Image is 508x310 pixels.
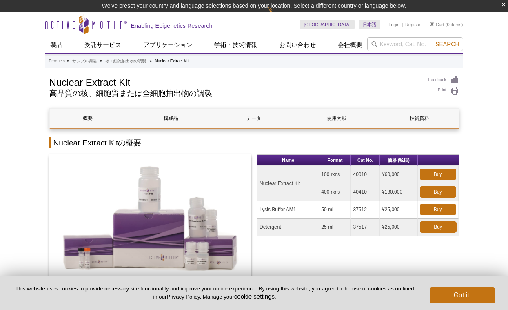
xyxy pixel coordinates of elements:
[49,137,459,148] h2: Nuclear Extract Kitの概要
[430,22,444,27] a: Cart
[380,183,417,201] td: ¥180,000
[49,58,65,65] a: Products
[67,59,69,63] li: »
[274,37,321,53] a: お問い合わせ
[166,294,200,300] a: Privacy Policy
[351,155,380,166] th: Cat No.
[49,154,251,289] img: Nuclear Extract Kit
[359,20,380,29] a: 日本語
[257,166,319,201] td: Nuclear Extract Kit
[381,109,458,128] a: 技術資料
[149,59,152,63] li: »
[155,59,189,63] li: Nuclear Extract Kit
[300,20,355,29] a: [GEOGRAPHIC_DATA]
[351,219,380,236] td: 37517
[257,219,319,236] td: Detergent
[319,155,351,166] th: Format
[388,22,399,27] a: Login
[100,59,102,63] li: »
[49,76,420,88] h1: Nuclear Extract Kit
[72,58,97,65] a: サンプル調製
[49,90,420,97] h2: 高品質の核、細胞質または全細胞抽出物の調製
[351,183,380,201] td: 40410
[209,37,262,53] a: 学術・技術情報
[50,109,126,128] a: 概要
[420,169,456,180] a: Buy
[13,285,416,301] p: This website uses cookies to provide necessary site functionality and improve your online experie...
[420,221,457,233] a: Buy
[333,37,367,53] a: 会社概要
[45,37,67,53] a: 製品
[367,37,463,51] input: Keyword, Cat. No.
[430,22,434,26] img: Your Cart
[298,109,375,128] a: 使用文献
[420,204,456,215] a: Buy
[428,87,459,96] a: Print
[133,109,209,128] a: 構成品
[257,155,319,166] th: Name
[351,166,380,183] td: 40010
[405,22,422,27] a: Register
[319,219,351,236] td: 25 ml
[234,293,275,300] button: cookie settings
[319,183,351,201] td: 400 rxns
[428,76,459,85] a: Feedback
[257,201,319,219] td: Lysis Buffer AM1
[131,22,213,29] h2: Enabling Epigenetics Research
[380,219,417,236] td: ¥25,000
[215,109,292,128] a: データ
[105,58,146,65] a: 核・細胞抽出物の調製
[319,166,351,183] td: 100 rxns
[351,201,380,219] td: 37512
[319,201,351,219] td: 50 ml
[80,37,126,53] a: 受託サービス
[433,40,461,48] button: Search
[380,201,417,219] td: ¥25,000
[138,37,197,53] a: アプリケーション
[380,155,417,166] th: 価格 (税抜)
[430,20,463,29] li: (0 items)
[420,186,456,198] a: Buy
[435,41,459,47] span: Search
[380,166,417,183] td: ¥60,000
[402,20,403,29] li: |
[268,6,290,25] img: Change Here
[430,287,495,303] button: Got it!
